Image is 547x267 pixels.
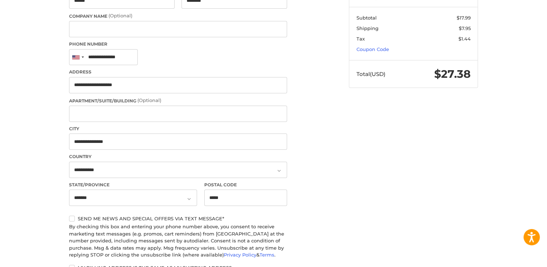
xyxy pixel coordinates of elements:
[458,36,471,42] span: $1.44
[457,15,471,21] span: $17.99
[69,69,287,75] label: Address
[434,67,471,81] span: $27.38
[204,182,287,188] label: Postal Code
[459,25,471,31] span: $7.95
[356,25,379,31] span: Shipping
[260,252,274,258] a: Terms
[356,46,389,52] a: Coupon Code
[224,252,256,258] a: Privacy Policy
[356,15,377,21] span: Subtotal
[69,223,287,259] div: By checking this box and entering your phone number above, you consent to receive marketing text ...
[356,36,365,42] span: Tax
[356,71,385,77] span: Total (USD)
[69,41,287,47] label: Phone Number
[69,50,86,65] div: United States: +1
[69,216,287,221] label: Send me news and special offers via text message*
[69,182,197,188] label: State/Province
[69,97,287,104] label: Apartment/Suite/Building
[137,97,161,103] small: (Optional)
[69,153,287,160] label: Country
[108,13,132,18] small: (Optional)
[69,12,287,20] label: Company Name
[69,126,287,132] label: City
